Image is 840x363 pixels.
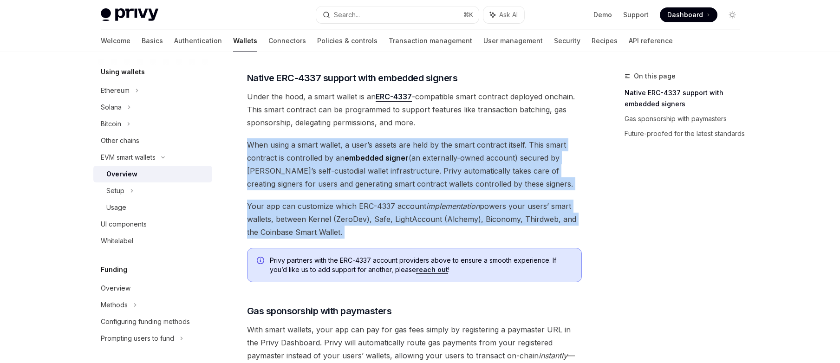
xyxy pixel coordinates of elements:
a: Usage [93,199,212,216]
button: Toggle dark mode [725,7,740,22]
div: EVM smart wallets [101,152,156,163]
h5: Funding [101,264,127,275]
span: ⌘ K [463,11,473,19]
span: When using a smart wallet, a user’s assets are held by the smart contract itself. This smart cont... [247,138,582,190]
a: API reference [629,30,673,52]
em: implementation [426,201,480,211]
div: Methods [101,299,128,311]
span: Your app can customize which ERC-4337 account powers your users’ smart wallets, between Kernel (Z... [247,200,582,239]
span: Native ERC-4337 support with embedded signers [247,71,458,84]
span: Under the hood, a smart wallet is an -compatible smart contract deployed onchain. This smart cont... [247,90,582,129]
div: Bitcoin [101,118,121,130]
img: light logo [101,8,158,21]
a: Native ERC-4337 support with embedded signers [625,85,747,111]
strong: embedded signer [345,153,409,162]
a: Transaction management [389,30,472,52]
span: Privy partners with the ERC-4337 account providers above to ensure a smooth experience. If you’d ... [270,256,572,274]
a: Gas sponsorship with paymasters [625,111,747,126]
span: Gas sponsorship with paymasters [247,305,392,318]
div: Ethereum [101,85,130,96]
h5: Using wallets [101,66,145,78]
a: Security [554,30,580,52]
a: Overview [93,166,212,182]
a: Recipes [592,30,618,52]
a: User management [483,30,543,52]
button: Ask AI [483,6,524,23]
a: Overview [93,280,212,297]
a: Authentication [174,30,222,52]
div: Setup [106,185,124,196]
span: Dashboard [667,10,703,19]
a: Other chains [93,132,212,149]
div: Other chains [101,135,139,146]
div: Prompting users to fund [101,333,174,344]
a: Dashboard [660,7,717,22]
button: Search...⌘K [316,6,479,23]
span: On this page [634,71,676,82]
div: Overview [101,283,130,294]
div: Configuring funding methods [101,316,190,327]
a: UI components [93,216,212,233]
a: Welcome [101,30,130,52]
svg: Info [257,257,266,266]
a: Wallets [233,30,257,52]
a: Future-proofed for the latest standards [625,126,747,141]
a: ERC-4337 [376,92,412,102]
a: Basics [142,30,163,52]
a: Configuring funding methods [93,313,212,330]
div: UI components [101,219,147,230]
a: Whitelabel [93,233,212,249]
a: Policies & controls [317,30,378,52]
div: Whitelabel [101,235,133,246]
div: Overview [106,169,137,180]
em: instantly [539,351,567,360]
a: reach out [416,266,448,274]
a: Demo [593,10,612,19]
div: Search... [334,9,360,20]
a: Support [623,10,649,19]
div: Solana [101,102,122,113]
a: Connectors [268,30,306,52]
div: Usage [106,202,126,213]
span: Ask AI [499,10,518,19]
